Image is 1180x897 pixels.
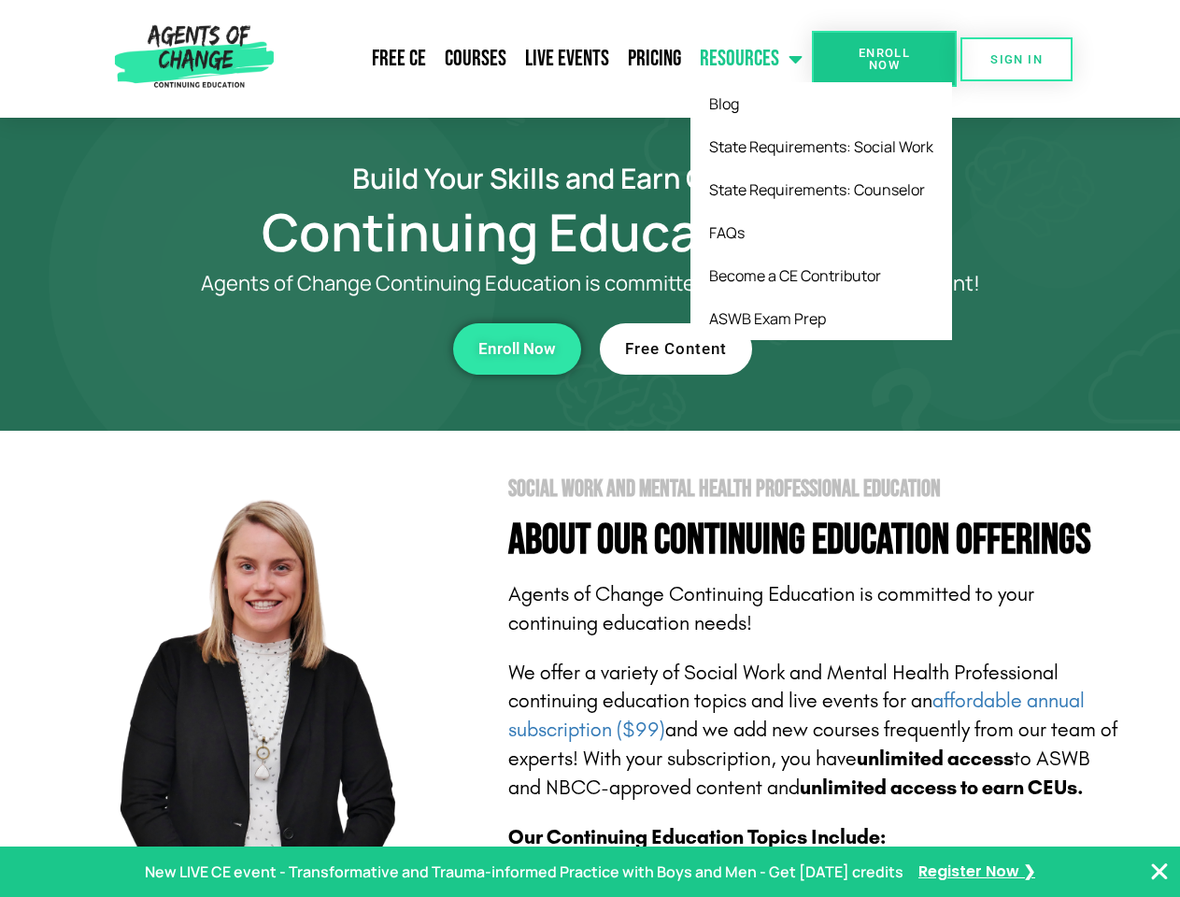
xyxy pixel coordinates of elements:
[690,211,952,254] a: FAQs
[960,37,1073,81] a: SIGN IN
[618,36,690,82] a: Pricing
[625,341,727,357] span: Free Content
[690,168,952,211] a: State Requirements: Counselor
[508,582,1034,635] span: Agents of Change Continuing Education is committed to your continuing education needs!
[690,82,952,340] ul: Resources
[690,36,812,82] a: Resources
[842,47,927,71] span: Enroll Now
[453,323,581,375] a: Enroll Now
[918,859,1035,886] a: Register Now ❯
[516,36,618,82] a: Live Events
[133,272,1048,295] p: Agents of Change Continuing Education is committed to your career development!
[508,825,886,849] b: Our Continuing Education Topics Include:
[363,36,435,82] a: Free CE
[145,859,903,886] p: New LIVE CE event - Transformative and Trauma-informed Practice with Boys and Men - Get [DATE] cr...
[600,323,752,375] a: Free Content
[1148,861,1171,883] button: Close Banner
[508,477,1123,501] h2: Social Work and Mental Health Professional Education
[508,659,1123,803] p: We offer a variety of Social Work and Mental Health Professional continuing education topics and ...
[690,82,952,125] a: Blog
[435,36,516,82] a: Courses
[857,747,1014,771] b: unlimited access
[478,341,556,357] span: Enroll Now
[690,254,952,297] a: Become a CE Contributor
[58,164,1123,192] h2: Build Your Skills and Earn CE Credits
[58,210,1123,253] h1: Continuing Education (CE)
[281,36,812,82] nav: Menu
[800,776,1084,800] b: unlimited access to earn CEUs.
[990,53,1043,65] span: SIGN IN
[812,31,957,87] a: Enroll Now
[690,297,952,340] a: ASWB Exam Prep
[690,125,952,168] a: State Requirements: Social Work
[508,520,1123,562] h4: About Our Continuing Education Offerings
